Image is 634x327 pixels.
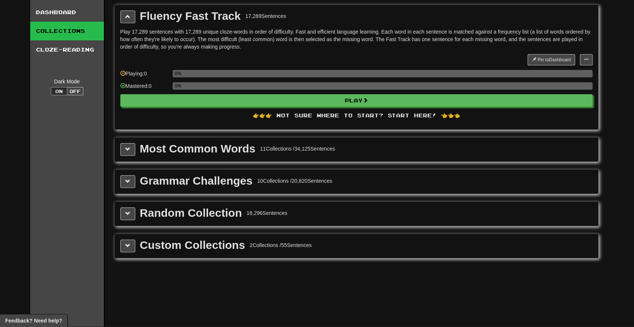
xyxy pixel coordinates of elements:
[36,78,98,85] div: Dark Mode
[260,145,335,152] div: 11 Collections / 34,125 Sentences
[250,241,312,249] div: 2 Collections / 55 Sentences
[120,70,169,82] div: Playing: 0
[30,3,104,22] a: Dashboard
[245,12,286,20] div: 17,289 Sentences
[67,87,83,95] button: Off
[30,22,104,40] a: Collections
[5,317,62,324] span: Open feedback widget
[120,82,169,95] div: Mastered: 0
[247,209,287,217] div: 18,296 Sentences
[120,112,593,119] div: 👉👉👉 Not sure where to start? Start here! 👈👈👈
[140,10,241,22] div: Fluency Fast Track
[257,177,332,185] div: 10 Collections / 20,820 Sentences
[120,28,593,50] p: Play 17,289 sentences with 17,289 unique cloze-words in order of difficulty. Fast and efficient l...
[30,40,104,59] a: Cloze-Reading
[140,143,255,154] div: Most Common Words
[140,175,253,186] div: Grammar Challenges
[528,54,575,65] button: Pin toDashboard
[140,240,245,251] div: Custom Collections
[140,207,242,219] div: Random Collection
[51,87,67,95] button: On
[120,94,593,107] button: Play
